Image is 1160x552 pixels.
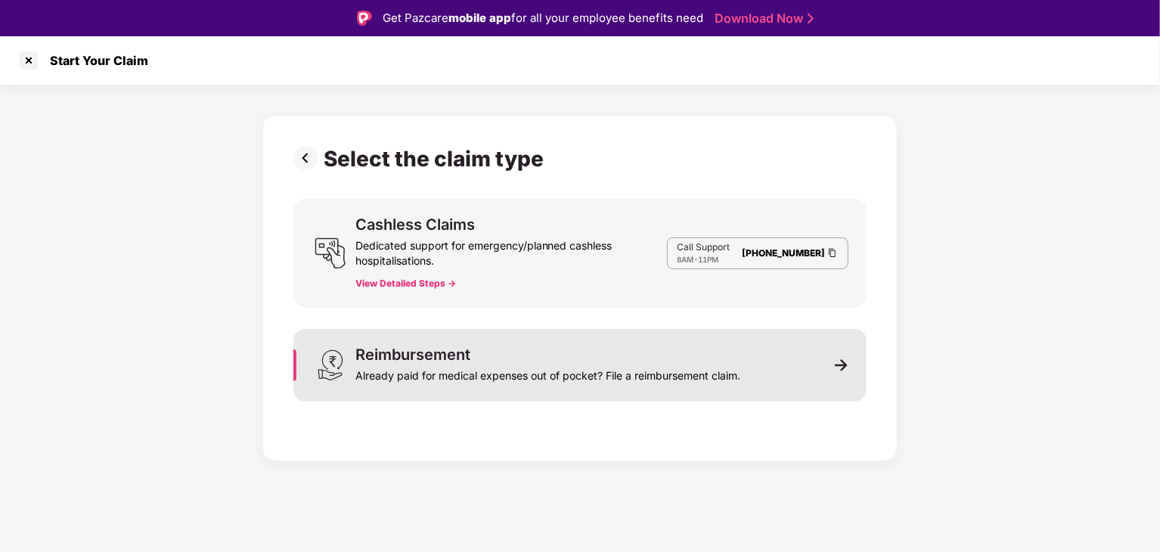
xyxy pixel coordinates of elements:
span: 11PM [698,255,718,264]
span: 8AM [677,255,693,264]
div: - [677,253,730,265]
img: Logo [357,11,372,26]
img: svg+xml;base64,PHN2ZyB3aWR0aD0iMTEiIGhlaWdodD0iMTEiIHZpZXdCb3g9IjAgMCAxMSAxMSIgZmlsbD0ibm9uZSIgeG... [835,358,848,372]
img: Stroke [808,11,814,26]
div: Get Pazcare for all your employee benefits need [383,9,703,27]
div: Cashless Claims [355,217,475,232]
div: Dedicated support for emergency/planned cashless hospitalisations. [355,232,667,268]
p: Call Support [677,241,730,253]
button: View Detailed Steps -> [355,278,456,290]
img: svg+xml;base64,PHN2ZyBpZD0iUHJldi0zMngzMiIgeG1sbnM9Imh0dHA6Ly93d3cudzMub3JnLzIwMDAvc3ZnIiB3aWR0aD... [293,146,324,170]
div: Select the claim type [324,146,550,172]
img: svg+xml;base64,PHN2ZyB3aWR0aD0iMjQiIGhlaWdodD0iMzEiIHZpZXdCb3g9IjAgMCAyNCAzMSIgZmlsbD0ibm9uZSIgeG... [315,349,346,381]
div: Already paid for medical expenses out of pocket? File a reimbursement claim. [355,362,740,383]
img: Clipboard Icon [827,247,839,259]
a: [PHONE_NUMBER] [742,247,825,259]
a: Download Now [715,11,809,26]
img: svg+xml;base64,PHN2ZyB3aWR0aD0iMjQiIGhlaWdodD0iMjUiIHZpZXdCb3g9IjAgMCAyNCAyNSIgZmlsbD0ibm9uZSIgeG... [315,237,346,269]
strong: mobile app [448,11,511,25]
div: Start Your Claim [41,53,148,68]
div: Reimbursement [355,347,470,362]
